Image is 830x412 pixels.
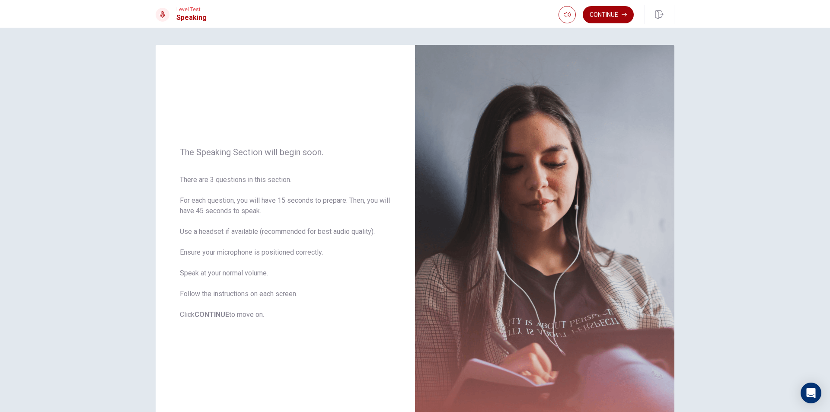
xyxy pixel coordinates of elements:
h1: Speaking [176,13,207,23]
div: Open Intercom Messenger [801,383,821,403]
span: Level Test [176,6,207,13]
span: The Speaking Section will begin soon. [180,147,391,157]
button: Continue [583,6,634,23]
b: CONTINUE [195,310,229,319]
span: There are 3 questions in this section. For each question, you will have 15 seconds to prepare. Th... [180,175,391,320]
